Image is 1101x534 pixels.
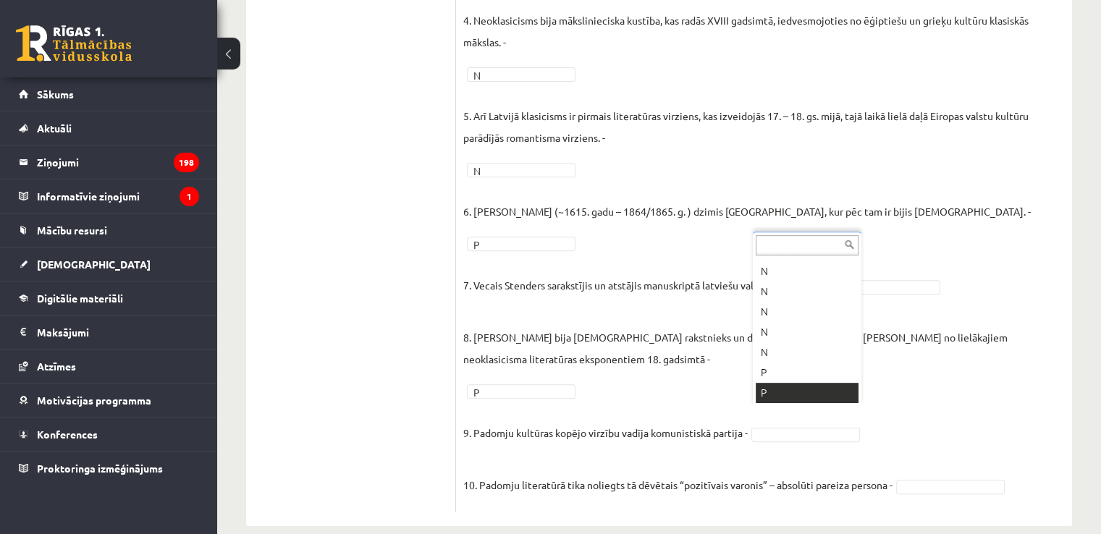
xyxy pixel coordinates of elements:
[756,281,859,302] div: N
[756,342,859,363] div: N
[756,363,859,383] div: P
[756,322,859,342] div: N
[756,302,859,322] div: N
[756,261,859,281] div: N
[756,383,859,403] div: P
